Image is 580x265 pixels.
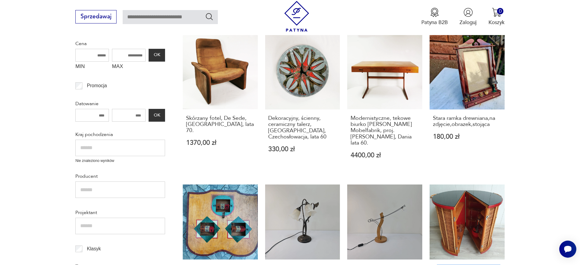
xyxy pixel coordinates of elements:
[183,34,258,173] a: Skórzany fotel, De Sede, Szwajcaria, lata 70.Skórzany fotel, De Sede, [GEOGRAPHIC_DATA], lata 70....
[75,15,117,20] a: Sprzedawaj
[430,8,439,17] img: Ikona medalu
[433,115,501,128] h3: Stara ramka drewniana,na zdjęcie,obrazek,stojąca
[421,8,448,26] button: Patyna B2B
[559,241,576,258] iframe: Smartsupp widget button
[75,10,117,23] button: Sprzedawaj
[87,245,101,253] p: Klasyk
[205,12,214,21] button: Szukaj
[459,8,477,26] button: Zaloguj
[430,34,505,173] a: Stara ramka drewniana,na zdjęcie,obrazek,stojącaStara ramka drewniana,na zdjęcie,obrazek,stojąca1...
[351,115,419,146] h3: Modernistyczne, tekowe biurko [PERSON_NAME] Mobelfabrik, proj. [PERSON_NAME], Dania lata 60.
[149,109,165,122] button: OK
[75,172,165,180] p: Producent
[459,19,477,26] p: Zaloguj
[75,100,165,108] p: Datowanie
[149,49,165,62] button: OK
[421,19,448,26] p: Patyna B2B
[112,62,146,73] label: MAX
[75,158,165,164] p: Nie znaleziono wyników
[463,8,473,17] img: Ikonka użytkownika
[488,8,505,26] button: 0Koszyk
[421,8,448,26] a: Ikona medaluPatyna B2B
[281,1,312,32] img: Patyna - sklep z meblami i dekoracjami vintage
[351,152,419,159] p: 4400,00 zł
[268,115,337,140] h3: Dekoracyjny, ścienny, ceramiczny talerz, [GEOGRAPHIC_DATA], Czechosłowacja, lata 60
[75,40,165,48] p: Cena
[488,19,505,26] p: Koszyk
[433,134,501,140] p: 180,00 zł
[497,8,503,14] div: 0
[186,140,254,146] p: 1370,00 zł
[265,34,340,173] a: Dekoracyjny, ścienny, ceramiczny talerz, Kravsko, Czechosłowacja, lata 60Dekoracyjny, ścienny, ce...
[186,115,254,134] h3: Skórzany fotel, De Sede, [GEOGRAPHIC_DATA], lata 70.
[87,82,107,90] p: Promocja
[347,34,422,173] a: Modernistyczne, tekowe biurko Gorg Petersens Mobelfabrik, proj. Gorg Petersen, Dania lata 60.Mode...
[75,62,109,73] label: MIN
[75,131,165,138] p: Kraj pochodzenia
[492,8,501,17] img: Ikona koszyka
[75,209,165,217] p: Projektant
[268,146,337,152] p: 330,00 zł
